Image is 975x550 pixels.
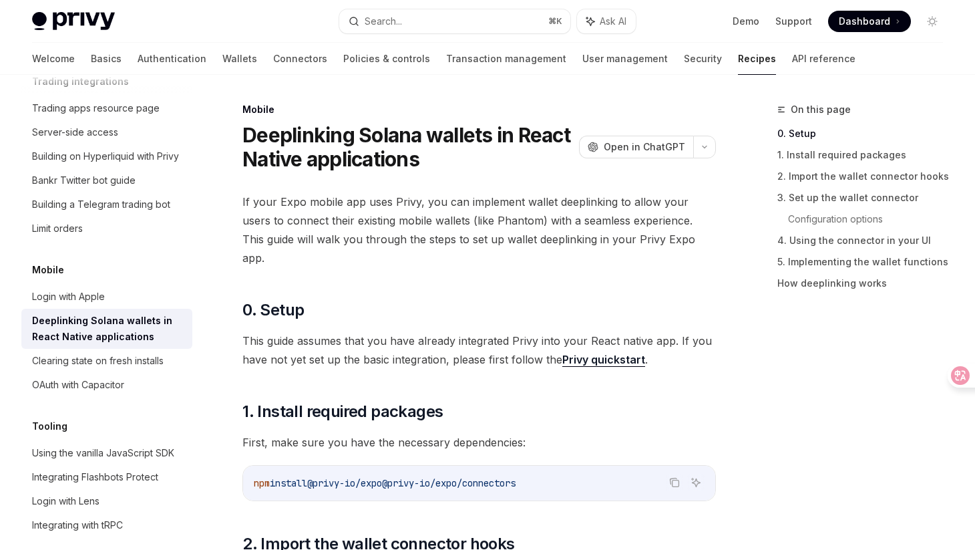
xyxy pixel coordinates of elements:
a: Authentication [138,43,206,75]
span: This guide assumes that you have already integrated Privy into your React native app. If you have... [242,331,716,369]
h5: Tooling [32,418,67,434]
div: Login with Apple [32,289,105,305]
span: npm [254,477,270,489]
div: Login with Lens [32,493,100,509]
div: Mobile [242,103,716,116]
a: Security [684,43,722,75]
a: Support [775,15,812,28]
a: Transaction management [446,43,566,75]
a: Configuration options [788,209,954,230]
button: Copy the contents from the code block [666,474,683,491]
a: Dashboard [828,11,911,32]
span: @privy-io/expo [307,477,382,489]
a: Integrating with tRPC [21,513,192,537]
a: Deeplinking Solana wallets in React Native applications [21,309,192,349]
a: 0. Setup [777,123,954,144]
a: Bankr Twitter bot guide [21,168,192,192]
h5: Mobile [32,262,64,278]
a: Server-side access [21,120,192,144]
div: Bankr Twitter bot guide [32,172,136,188]
a: Building a Telegram trading bot [21,192,192,217]
span: Open in ChatGPT [604,140,685,154]
div: Integrating Flashbots Protect [32,469,158,485]
div: Trading apps resource page [32,100,160,116]
a: 3. Set up the wallet connector [777,187,954,209]
span: First, make sure you have the necessary dependencies: [242,433,716,452]
button: Ask AI [687,474,705,491]
span: Ask AI [600,15,626,28]
div: Clearing state on fresh installs [32,353,164,369]
button: Toggle dark mode [922,11,943,32]
a: Policies & controls [343,43,430,75]
div: Building on Hyperliquid with Privy [32,148,179,164]
div: Limit orders [32,221,83,237]
a: 4. Using the connector in your UI [777,230,954,251]
span: Dashboard [839,15,890,28]
button: Ask AI [577,9,636,33]
a: How deeplinking works [777,273,954,294]
h1: Deeplinking Solana wallets in React Native applications [242,123,574,171]
a: Connectors [273,43,327,75]
a: Limit orders [21,217,192,241]
a: Clearing state on fresh installs [21,349,192,373]
a: Wallets [222,43,257,75]
a: OAuth with Capacitor [21,373,192,397]
a: Welcome [32,43,75,75]
span: ⌘ K [548,16,562,27]
a: Using the vanilla JavaScript SDK [21,441,192,465]
span: If your Expo mobile app uses Privy, you can implement wallet deeplinking to allow your users to c... [242,192,716,267]
a: Trading apps resource page [21,96,192,120]
img: light logo [32,12,115,31]
a: Recipes [738,43,776,75]
span: On this page [791,102,851,118]
a: Demo [733,15,759,28]
a: 5. Implementing the wallet functions [777,251,954,273]
a: User management [582,43,668,75]
a: Login with Apple [21,285,192,309]
a: Integrating Flashbots Protect [21,465,192,489]
span: install [270,477,307,489]
div: Server-side access [32,124,118,140]
a: API reference [792,43,855,75]
span: 0. Setup [242,299,304,321]
span: @privy-io/expo/connectors [382,477,516,489]
div: Building a Telegram trading bot [32,196,170,213]
a: 2. Import the wallet connector hooks [777,166,954,187]
div: OAuth with Capacitor [32,377,124,393]
button: Open in ChatGPT [579,136,693,158]
div: Integrating with tRPC [32,517,123,533]
a: Building on Hyperliquid with Privy [21,144,192,168]
a: Privy quickstart [562,353,645,367]
span: 1. Install required packages [242,401,443,422]
div: Search... [365,13,402,29]
a: Basics [91,43,122,75]
button: Search...⌘K [339,9,570,33]
div: Using the vanilla JavaScript SDK [32,445,174,461]
div: Deeplinking Solana wallets in React Native applications [32,313,184,345]
a: 1. Install required packages [777,144,954,166]
a: Login with Lens [21,489,192,513]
